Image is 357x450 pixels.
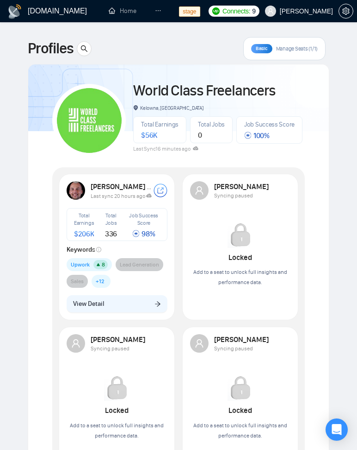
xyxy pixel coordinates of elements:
[67,246,102,254] strong: Keywords
[154,300,161,307] span: arrow-right
[120,260,159,269] span: Lead Generation
[133,146,198,152] span: Last Sync 16 minutes ago
[193,269,287,285] span: Add to a seat to unlock full insights and performance data.
[74,229,94,238] span: $ 206K
[214,182,270,191] strong: [PERSON_NAME]
[339,7,353,15] span: setting
[256,45,268,51] span: Basic
[339,4,353,19] button: setting
[276,45,318,52] span: Manage Seats (1/1)
[74,212,94,226] span: Total Earnings
[133,105,203,111] span: Kelowna, [GEOGRAPHIC_DATA]
[339,7,353,15] a: setting
[252,6,256,16] span: 9
[212,7,220,15] img: upwork-logo.png
[67,181,85,200] img: USER
[67,295,167,313] button: View Detailarrow-right
[228,406,252,415] strong: Locked
[179,6,200,17] span: stage
[77,45,91,52] span: search
[28,38,73,60] span: Profiles
[91,193,152,199] span: Last sync 20 hours ago
[198,131,202,139] span: 0
[214,345,253,352] span: Syncing paused
[57,88,122,153] img: World Class Freelancers
[102,261,105,268] span: 8
[326,418,348,441] div: Open Intercom Messenger
[155,7,161,14] span: ellipsis
[91,182,155,191] strong: [PERSON_NAME]
[109,7,136,15] a: homeHome
[228,253,252,262] strong: Locked
[105,229,117,238] span: 336
[70,422,164,439] span: Add to a seat to unlock full insights and performance data.
[71,339,80,348] span: user
[195,186,204,195] span: user
[214,192,253,199] span: Syncing paused
[105,212,117,226] span: Total Jobs
[228,375,253,401] img: Locked
[244,120,295,128] span: Job Success Score
[96,277,105,286] span: + 12
[91,345,129,352] span: Syncing paused
[77,41,92,56] button: search
[7,4,22,19] img: logo
[193,422,287,439] span: Add to a seat to unlock full insights and performance data.
[91,335,147,344] strong: [PERSON_NAME]
[214,335,270,344] strong: [PERSON_NAME]
[133,82,275,100] a: World Class Freelancers
[222,6,250,16] span: Connects:
[71,260,90,269] span: Upwork
[267,8,274,14] span: user
[228,222,253,248] img: Locked
[73,299,104,309] span: View Detail
[96,247,101,252] span: info-circle
[104,375,130,401] img: Locked
[105,406,129,415] strong: Locked
[133,105,138,110] span: environment
[129,212,158,226] span: Job Success Score
[244,131,270,140] span: 100 %
[141,131,157,139] span: $ 56K
[198,120,225,128] span: Total Jobs
[195,339,204,348] span: user
[141,120,178,128] span: Total Earnings
[132,229,155,238] span: 98 %
[71,277,84,286] span: Sales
